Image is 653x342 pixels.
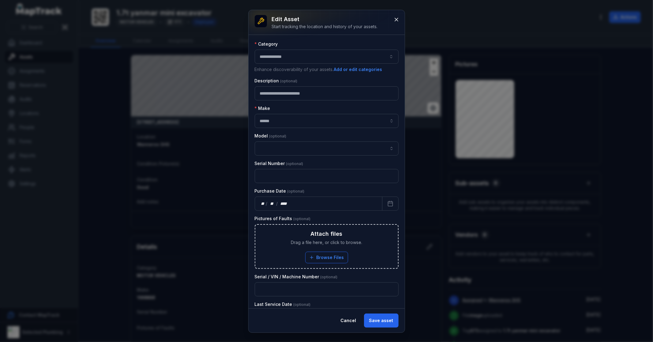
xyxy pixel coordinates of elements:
[255,188,305,194] label: Purchase Date
[276,201,278,207] div: /
[255,114,399,128] input: asset-edit:cf[09246113-4bcc-4687-b44f-db17154807e5]-label
[260,201,266,207] div: day,
[364,314,399,328] button: Save asset
[272,15,378,24] h3: Edit asset
[255,78,298,84] label: Description
[255,216,311,222] label: Pictures of Faults
[255,41,278,47] label: Category
[255,160,303,167] label: Serial Number
[334,66,383,73] button: Add or edit categories
[255,301,311,307] label: Last Service Date
[336,314,362,328] button: Cancel
[382,197,399,211] button: Calendar
[255,105,270,111] label: Make
[255,274,338,280] label: Serial / VIN / Machine Number
[255,66,399,73] p: Enhance discoverability of your assets.
[278,201,290,207] div: year,
[268,201,276,207] div: month,
[255,141,399,156] input: asset-edit:cf[68832b05-6ea9-43b4-abb7-d68a6a59beaf]-label
[266,201,268,207] div: /
[272,24,378,30] div: Start tracking the location and history of your assets.
[291,239,362,246] span: Drag a file here, or click to browse.
[255,133,287,139] label: Model
[305,252,348,263] button: Browse Files
[311,230,343,238] h3: Attach files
